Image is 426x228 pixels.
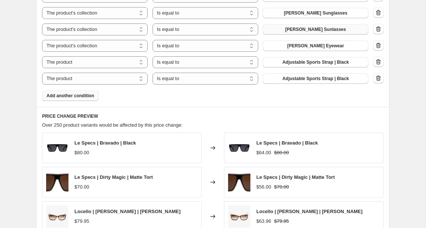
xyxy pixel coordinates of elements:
button: Miu Miu Eyewear [263,41,368,51]
span: Adjustable Sports Strap | Black [282,59,349,65]
span: Add another condition [47,93,94,99]
span: Le Specs | Dirty Magic | Matte Tort [256,174,335,180]
span: [PERSON_NAME] Sunlasses [285,26,346,32]
span: [PERSON_NAME] Eyewear [287,43,344,49]
strike: $79.95 [274,218,289,225]
span: Adjustable Sports Strap | Black [282,76,349,82]
div: $63.96 [256,218,271,225]
span: Le Specs | Bravado | Black [74,140,136,146]
button: Adjustable Sports Strap | Black [263,57,368,67]
strike: $70.00 [274,183,289,191]
img: SHPY_3320E_3_1080x_77c40ad4-99d3-42bf-8940-83ea5c0f052a_80x.jpg [46,205,68,228]
img: SHPY_3320E_3_1080x_77c40ad4-99d3-42bf-8940-83ea5c0f052a_80x.jpg [228,205,250,228]
div: $64.00 [256,149,271,156]
div: $80.00 [74,149,89,156]
button: Add another condition [42,91,99,101]
span: [PERSON_NAME] Sunglasses [284,10,347,16]
div: $79.95 [74,218,89,225]
img: LSP1402005_1600x_06feb7e5-6cb2-4056-b55e-0424c63969e0_80x.jpg [228,137,250,159]
button: Adjustable Sports Strap | Black [263,73,368,84]
strike: $80.00 [274,149,289,156]
button: Max Mara Sunglasses [263,8,368,18]
img: Dirty_Magic_1100201_80x.jpg [46,171,68,193]
span: Over 250 product variants would be affected by this price change: [42,122,183,128]
span: Locello | [PERSON_NAME] | [PERSON_NAME] [74,209,180,214]
img: LSP1402005_1600x_06feb7e5-6cb2-4056-b55e-0424c63969e0_80x.jpg [46,137,68,159]
span: Le Specs | Bravado | Black [256,140,318,146]
span: Le Specs | Dirty Magic | Matte Tort [74,174,153,180]
h6: PRICE CHANGE PREVIEW [42,113,384,119]
img: Dirty_Magic_1100201_80x.jpg [228,171,250,193]
div: $56.00 [256,183,271,191]
div: $70.00 [74,183,89,191]
button: Michael Kors Sunlasses [263,24,368,35]
span: Locello | [PERSON_NAME] | [PERSON_NAME] [256,209,362,214]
